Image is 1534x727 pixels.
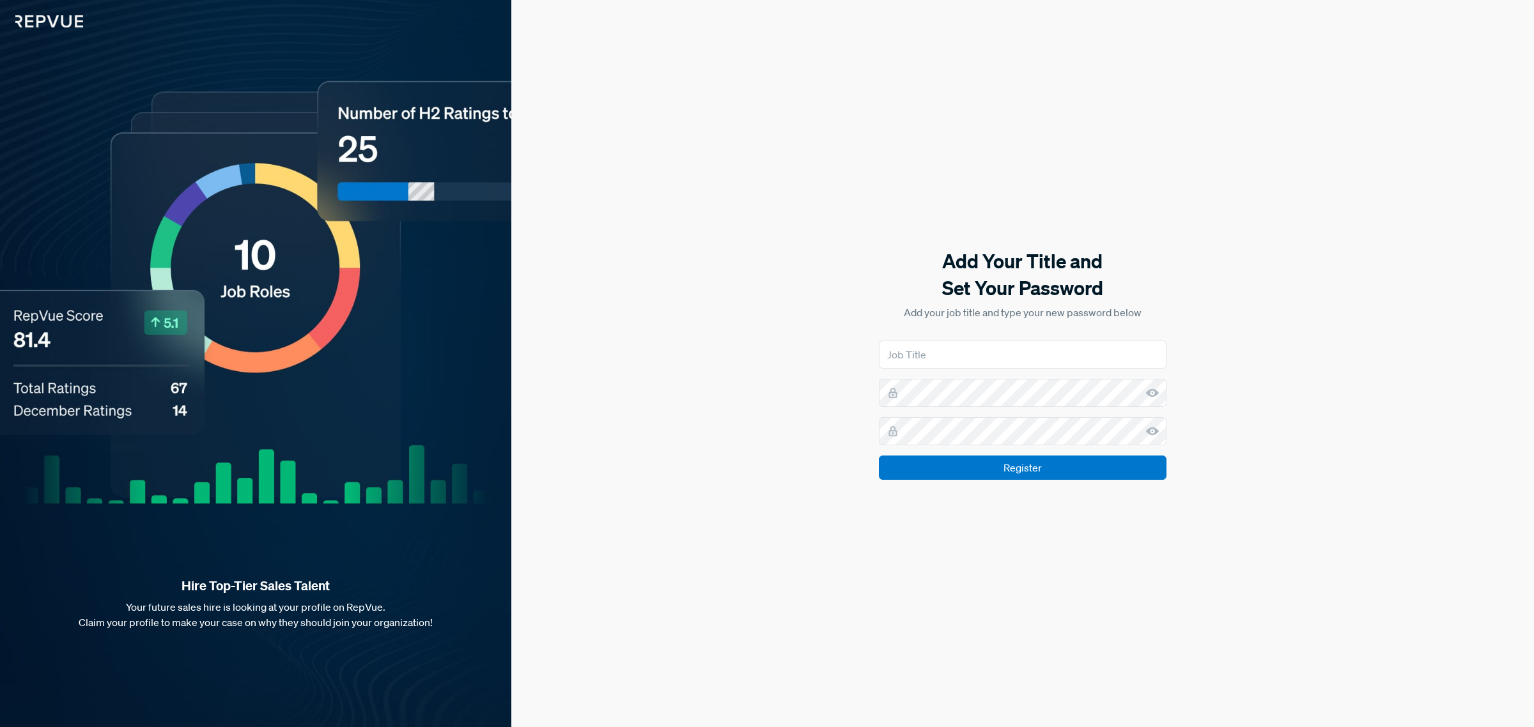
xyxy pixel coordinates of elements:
strong: Hire Top-Tier Sales Talent [20,578,491,594]
p: Your future sales hire is looking at your profile on RepVue. Claim your profile to make your case... [20,599,491,630]
input: Job Title [879,341,1166,369]
p: Add your job title and type your new password below [879,305,1166,320]
input: Register [879,455,1166,480]
h5: Add Your Title and Set Your Password [879,248,1166,302]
